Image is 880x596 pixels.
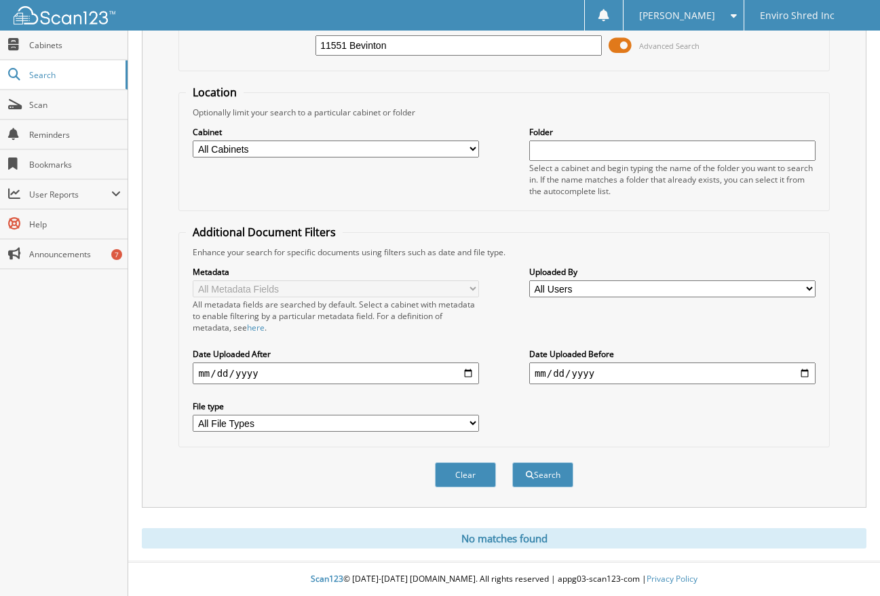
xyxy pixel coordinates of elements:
[29,219,121,230] span: Help
[193,401,479,412] label: File type
[14,6,115,24] img: scan123-logo-white.svg
[193,266,479,278] label: Metadata
[193,362,479,384] input: start
[647,573,697,584] a: Privacy Policy
[529,162,816,197] div: Select a cabinet and begin typing the name of the folder you want to search in. If the name match...
[639,41,700,51] span: Advanced Search
[29,189,111,200] span: User Reports
[639,12,715,20] span: [PERSON_NAME]
[111,249,122,260] div: 7
[142,528,866,548] div: No matches found
[512,462,573,487] button: Search
[29,129,121,141] span: Reminders
[193,126,479,138] label: Cabinet
[812,531,880,596] iframe: Chat Widget
[529,126,816,138] label: Folder
[186,107,822,118] div: Optionally limit your search to a particular cabinet or folder
[186,85,244,100] legend: Location
[29,69,119,81] span: Search
[29,39,121,51] span: Cabinets
[529,362,816,384] input: end
[247,322,265,333] a: here
[435,462,496,487] button: Clear
[311,573,343,584] span: Scan123
[529,266,816,278] label: Uploaded By
[193,299,479,333] div: All metadata fields are searched by default. Select a cabinet with metadata to enable filtering b...
[186,246,822,258] div: Enhance your search for specific documents using filters such as date and file type.
[529,348,816,360] label: Date Uploaded Before
[128,563,880,596] div: © [DATE]-[DATE] [DOMAIN_NAME]. All rights reserved | appg03-scan123-com |
[29,248,121,260] span: Announcements
[186,225,343,240] legend: Additional Document Filters
[29,159,121,170] span: Bookmarks
[760,12,835,20] span: Enviro Shred Inc
[193,348,479,360] label: Date Uploaded After
[29,99,121,111] span: Scan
